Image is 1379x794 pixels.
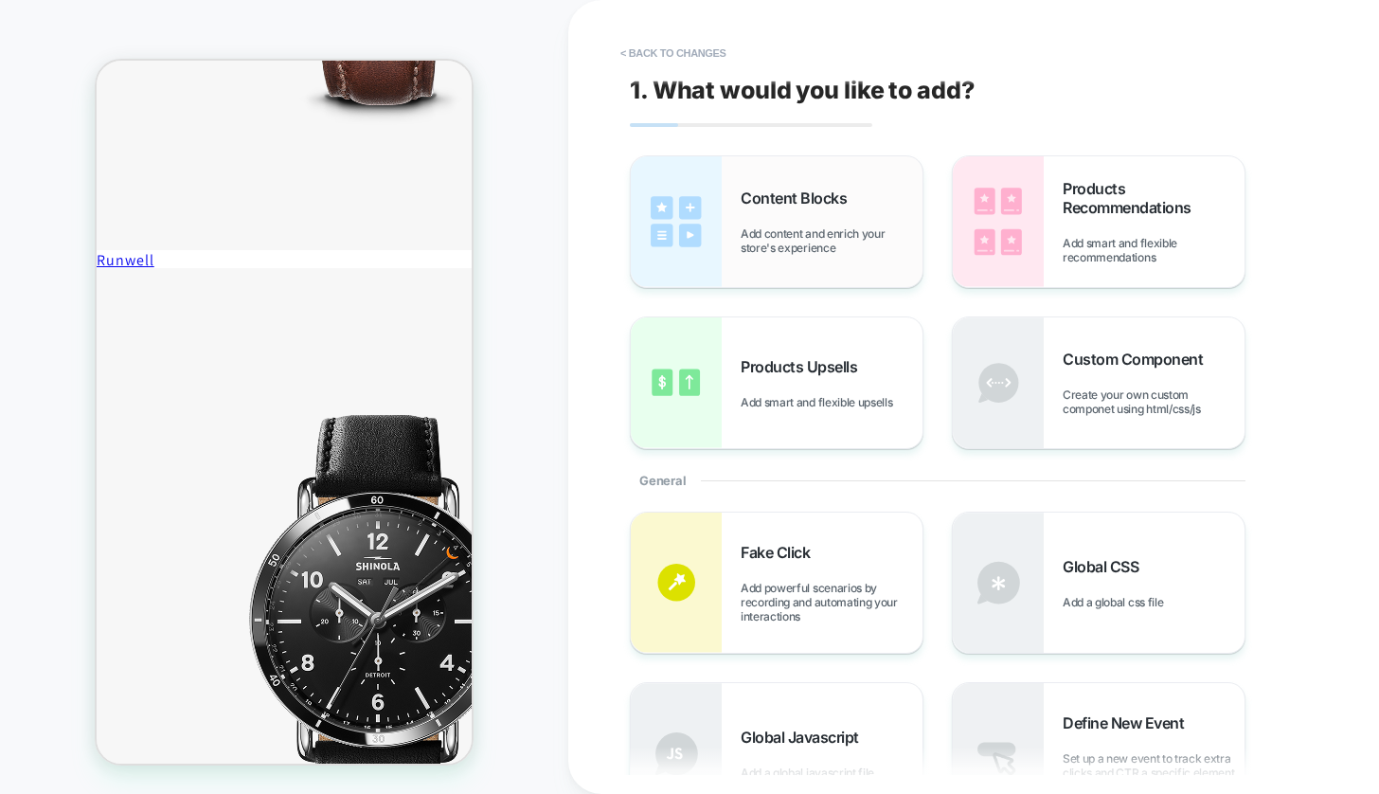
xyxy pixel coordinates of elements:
[1063,350,1212,369] span: Custom Component
[741,728,869,747] span: Global Javascript
[1063,179,1245,217] span: Products Recommendations
[741,581,922,623] span: Add powerful scenarios by recording and automating your interactions
[1063,595,1173,609] span: Add a global css file
[741,766,884,780] span: Add a global javascript file
[1063,557,1148,576] span: Global CSS
[630,76,975,104] span: 1. What would you like to add?
[1063,713,1193,732] span: Define New Event
[1063,751,1245,794] span: Set up a new event to track extra clicks and CTR a specific element in your test
[1063,236,1245,264] span: Add smart and flexible recommendations
[630,449,1245,512] div: General
[741,189,856,208] span: Content Blocks
[741,357,867,376] span: Products Upsells
[741,543,819,562] span: Fake Click
[741,395,902,409] span: Add smart and flexible upsells
[741,226,922,255] span: Add content and enrich your store's experience
[1063,388,1245,416] span: Create your own custom componet using html/css/js
[611,38,736,68] button: < Back to changes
